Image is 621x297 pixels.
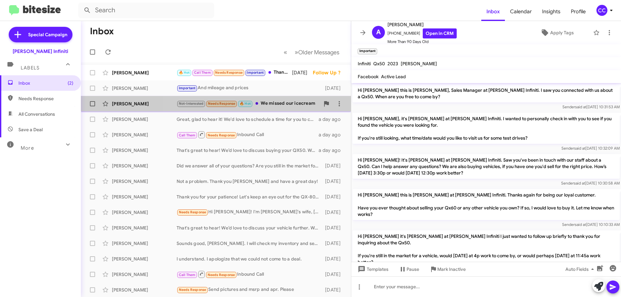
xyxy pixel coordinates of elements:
button: CC [591,5,614,16]
div: CC [596,5,607,16]
span: Sender [DATE] 10:10:33 AM [562,222,620,227]
nav: Page navigation example [280,46,343,59]
div: [PERSON_NAME] [112,240,177,247]
p: Hi [PERSON_NAME] this is [PERSON_NAME], Sales Manager at [PERSON_NAME] Infiniti. I saw you connec... [353,84,620,102]
span: Save a Deal [18,126,43,133]
div: [DATE] [322,287,346,293]
span: Sender [DATE] 10:30:58 AM [561,181,620,186]
button: Apply Tags [524,27,590,38]
a: Profile [566,2,591,21]
span: Call Them [179,133,196,137]
span: said at [574,181,585,186]
span: Facebook [358,74,378,80]
div: [PERSON_NAME] [112,225,177,231]
div: Thank you, and I will call [DATE]. [177,69,292,76]
div: Did we answer all of your questions? Are you still in the market for a vehicle? [177,163,322,169]
div: Follow Up ? [313,69,346,76]
span: said at [575,104,586,109]
div: [PERSON_NAME] [112,194,177,200]
span: Qx50 [373,61,385,67]
span: « [284,48,287,56]
a: Open in CRM [423,28,457,38]
div: Hi [PERSON_NAME]! I'm [PERSON_NAME]'s wife, [PERSON_NAME]. Please feel free to reach out to my hu... [177,208,322,216]
span: Call Them [179,273,196,277]
div: [DATE] [322,178,346,185]
div: [PERSON_NAME] [112,209,177,216]
button: Templates [351,263,394,275]
span: A [376,27,381,37]
span: Templates [356,263,388,275]
div: [DATE] [322,271,346,278]
div: [PERSON_NAME] [112,271,177,278]
span: Not-Interested [179,101,204,106]
span: Needs Response [179,288,206,292]
div: [PERSON_NAME] [112,163,177,169]
span: 🔥 Hot [179,70,190,75]
span: (2) [68,80,73,86]
span: Needs Response [179,210,206,214]
div: a day ago [319,116,346,122]
input: Search [78,3,214,18]
span: [PHONE_NUMBER] [387,28,457,38]
h1: Inbox [90,26,114,37]
p: Hi [PERSON_NAME] this is [PERSON_NAME] at [PERSON_NAME] Infiniti. Thanks again for being our loya... [353,189,620,220]
span: [PERSON_NAME] [387,21,457,28]
span: 🔥 Hot [240,101,251,106]
span: Important [179,86,196,90]
span: Needs Response [208,273,235,277]
p: Hi [PERSON_NAME], it's [PERSON_NAME] at [PERSON_NAME] Infiniti. I wanted to personally check in w... [353,113,620,144]
span: Sender [DATE] 10:31:53 AM [562,104,620,109]
span: Mark Inactive [437,263,466,275]
a: Insights [537,2,566,21]
button: Auto Fields [560,263,602,275]
div: [DATE] [322,194,346,200]
span: Important [247,70,264,75]
span: Needs Response [208,101,235,106]
div: [DATE] [322,163,346,169]
div: [DATE] [322,256,346,262]
span: Labels [21,65,39,71]
div: That's great to hear! We’d love to discuss buying your QX50. Would you be open to scheduling an a... [177,147,319,154]
div: Send pictures and msrp and apr. Please [177,286,322,293]
div: [PERSON_NAME] [112,147,177,154]
div: [PERSON_NAME] [112,116,177,122]
span: More Than 90 Days Old [387,38,457,45]
p: Hi [PERSON_NAME] it's [PERSON_NAME] at [PERSON_NAME] Infiniti I just wanted to follow up briefly ... [353,230,620,268]
span: More [21,145,34,151]
a: Special Campaign [9,27,72,42]
a: Calendar [505,2,537,21]
span: Special Campaign [28,31,67,38]
div: Thank you for your patience! Let's keep an eye out for the QX-80 AWD Lux or Sensory trim. Talk to... [177,194,322,200]
span: said at [575,222,586,227]
div: Great, glad to hear it! We'd love to schedule a time for you to come in this week and get your ne... [177,116,319,122]
div: Inbound Call [177,131,319,139]
span: » [295,48,298,56]
a: Inbox [481,2,505,21]
div: Not a problem. Thank you [PERSON_NAME] and have a great day! [177,178,322,185]
span: [PERSON_NAME] [401,61,437,67]
div: [PERSON_NAME] [112,101,177,107]
button: Mark Inactive [424,263,471,275]
span: Pause [407,263,419,275]
span: 2023 [387,61,398,67]
span: Older Messages [298,49,339,56]
span: Infiniti [358,61,371,67]
button: Pause [394,263,424,275]
div: [PERSON_NAME] [112,256,177,262]
button: Next [291,46,343,59]
span: said at [574,146,585,151]
div: a day ago [319,147,346,154]
div: [DATE] [292,69,313,76]
button: Previous [280,46,291,59]
div: Sounds good, [PERSON_NAME]. I will check my inventory and see if there is anything like that. [177,240,322,247]
span: Needs Response [215,70,243,75]
div: [PERSON_NAME] [112,132,177,138]
span: Sender [DATE] 10:32:09 AM [561,146,620,151]
div: [PERSON_NAME] [112,178,177,185]
div: [DATE] [322,209,346,216]
div: That's great to hear! We’d love to discuss your vehicle further. When would you be available to v... [177,225,322,231]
